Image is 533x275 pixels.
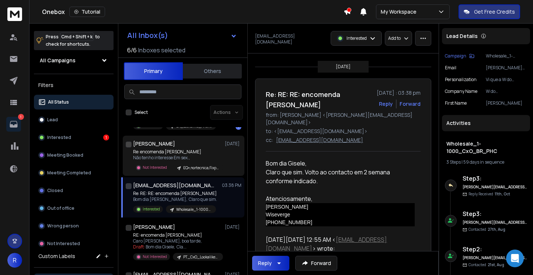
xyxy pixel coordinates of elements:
[463,220,527,225] h6: [PERSON_NAME][EMAIL_ADDRESS][DOMAIN_NAME]
[446,159,461,165] span: 3 Steps
[400,100,421,108] div: Forward
[266,128,421,135] p: to: <[EMAIL_ADDRESS][DOMAIN_NAME]>
[266,219,415,226] div: [PHONE_NUMBER]
[295,256,337,271] button: Forward
[47,170,91,176] p: Meeting Completed
[183,254,219,260] p: PT_CxO_LookalikeGuttal,Detailsmind,FEPI_11-500_PHC
[252,256,289,271] button: Reply
[133,140,175,147] h1: [PERSON_NAME]
[133,155,222,161] p: Não tenho interesse Em sex.,
[445,65,456,71] p: Email
[7,253,22,268] button: R
[442,115,530,131] div: Activities
[445,53,474,59] button: Campaign
[225,141,241,147] p: [DATE]
[47,135,71,140] p: Interested
[468,227,505,232] p: Contacted
[47,152,83,158] p: Meeting Booked
[474,8,515,15] p: Get Free Credits
[379,100,393,108] button: Reply
[133,238,222,244] p: Caro [PERSON_NAME], boa tarde,
[18,114,24,120] p: 1
[266,235,415,253] div: [DATE][DATE] 12:55 AM < > wrote:
[225,224,241,230] p: [DATE]
[34,53,114,68] button: All Campaigns
[266,203,415,211] div: [PERSON_NAME]
[143,206,160,212] p: Interested
[486,100,527,106] p: [PERSON_NAME]
[463,184,527,190] h6: [PERSON_NAME][EMAIL_ADDRESS][DOMAIN_NAME]
[133,232,222,238] p: RE: encomenda [PERSON_NAME]
[135,109,148,115] label: Select
[47,241,80,247] p: Not Interested
[336,64,351,70] p: [DATE]
[40,57,76,64] h1: All Campaigns
[34,130,114,145] button: Interested1
[34,148,114,163] button: Meeting Booked
[133,223,175,231] h1: [PERSON_NAME]
[486,77,527,83] p: Vi que a W do [GEOGRAPHIC_DATA] distribui muitos filmes (BOPP, IML, etc.) para embalagens. Como v...
[103,135,109,140] div: 1
[446,159,526,165] div: |
[446,140,526,155] h1: Wholesale_1-1000_CxO_BR_PHC
[133,149,222,155] p: Re: encomenda [PERSON_NAME]
[445,100,467,106] p: First Name
[34,236,114,251] button: Not Interested
[48,99,69,105] p: All Status
[486,65,527,71] p: [PERSON_NAME][EMAIL_ADDRESS][DOMAIN_NAME]
[346,35,367,41] p: Interested
[183,165,219,171] p: EQ+,nortecnica,Fixpacos_Lookalike_1-any_CxO_BR_PHC
[34,80,114,90] h3: Filters
[34,166,114,180] button: Meeting Completed
[495,191,510,196] span: 11th, Oct
[381,8,419,15] p: My Workspace
[486,53,527,59] p: Wholesale_1-1000_CxO_BR_PHC
[258,260,272,267] div: Reply
[176,207,212,212] p: Wholesale_1-1000_CxO_BR_PHC
[60,32,94,41] span: Cmd + Shift + k
[34,95,114,109] button: All Status
[47,117,58,123] p: Lead
[266,159,415,168] div: Bom dia Gisele,
[377,89,421,97] p: [DATE] : 03:38 pm
[468,191,510,197] p: Reply Received
[6,117,21,132] a: 1
[463,174,527,183] h6: Step 3 :
[445,77,477,83] p: Personalization
[266,168,415,185] div: Claro que sim. Volto ao contacto em 2 semana conforme indicado.
[34,201,114,216] button: Out of office
[486,88,527,94] p: W do [GEOGRAPHIC_DATA]
[34,112,114,127] button: Lead
[127,32,168,39] h1: All Inbox(s)
[138,46,185,55] h3: Inboxes selected
[133,182,214,189] h1: [EMAIL_ADDRESS][DOMAIN_NAME]
[133,191,217,196] p: Re: RE: RE: encomenda [PERSON_NAME]
[266,136,273,144] p: cc:
[47,188,63,194] p: Closed
[127,46,137,55] span: 6 / 6
[47,205,74,211] p: Out of office
[463,255,527,261] h6: [PERSON_NAME][EMAIL_ADDRESS][DOMAIN_NAME]
[42,7,344,17] div: Onebox
[488,262,504,267] span: 21st, Aug
[468,262,504,268] p: Contacted
[38,253,75,260] h3: Custom Labels
[124,62,183,80] button: Primary
[445,53,466,59] p: Campaign
[133,244,145,250] span: Draft:
[463,159,504,165] span: 59 days in sequence
[222,182,241,188] p: 03:38 PM
[143,254,167,260] p: Not Interested
[133,196,217,202] p: Bom dia [PERSON_NAME], Claro que sim.
[146,244,187,250] span: Bom dia Gisele, Cla ...
[459,4,520,19] button: Get Free Credits
[34,219,114,233] button: Wrong person
[34,183,114,198] button: Closed
[388,35,401,41] p: Add to
[506,250,524,267] div: Open Intercom Messenger
[47,223,79,229] p: Wrong person
[488,227,505,232] span: 27th, Aug
[445,88,477,94] p: Company Name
